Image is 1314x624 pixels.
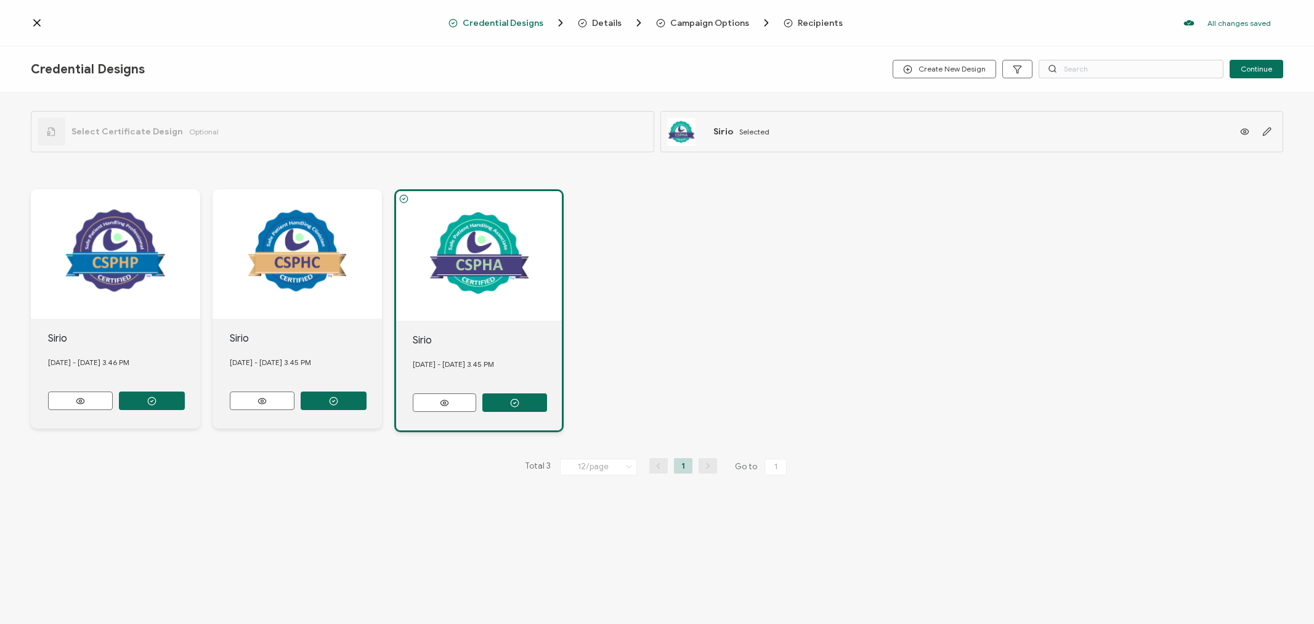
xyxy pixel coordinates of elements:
[1039,60,1223,78] input: Search
[230,346,383,379] div: [DATE] - [DATE] 3.45 PM
[230,331,383,346] div: Sirio
[592,18,622,28] span: Details
[1252,565,1314,624] iframe: Chat Widget
[784,18,843,28] span: Recipients
[735,458,789,475] span: Go to
[739,127,769,136] span: Selected
[1241,65,1272,73] span: Continue
[1207,18,1271,28] p: All changes saved
[713,126,733,137] span: Sirio
[578,17,645,29] span: Details
[656,17,773,29] span: Campaign Options
[674,458,692,474] li: 1
[448,17,866,29] div: Breadcrumb
[48,346,201,379] div: [DATE] - [DATE] 3.46 PM
[448,17,567,29] span: Credential Designs
[798,18,843,28] span: Recipients
[189,127,219,136] span: Optional
[413,333,562,348] div: Sirio
[413,348,562,381] div: [DATE] - [DATE] 3.45 PM
[1230,60,1283,78] button: Continue
[893,60,996,78] button: Create New Design
[48,331,201,346] div: Sirio
[463,18,543,28] span: Credential Designs
[670,18,749,28] span: Campaign Options
[525,458,551,475] span: Total 3
[71,126,183,137] span: Select Certificate Design
[31,62,145,77] span: Credential Designs
[903,65,986,74] span: Create New Design
[560,459,637,475] input: Select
